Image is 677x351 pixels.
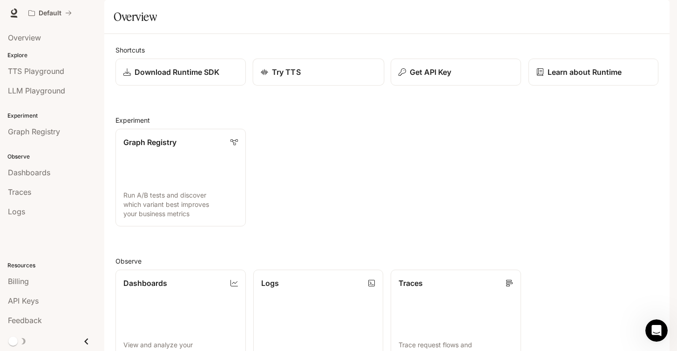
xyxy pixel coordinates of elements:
[123,278,167,289] p: Dashboards
[410,66,451,78] p: Get API Key
[528,59,659,86] a: Learn about Runtime
[399,278,423,289] p: Traces
[123,191,238,219] p: Run A/B tests and discover which variant best improves your business metrics
[123,137,176,148] p: Graph Registry
[39,9,61,17] p: Default
[115,115,658,125] h2: Experiment
[115,59,246,86] a: Download Runtime SDK
[135,66,219,78] p: Download Runtime SDK
[548,66,622,78] p: Learn about Runtime
[261,278,279,289] p: Logs
[24,4,76,22] button: All workspaces
[115,256,658,266] h2: Observe
[115,45,658,55] h2: Shortcuts
[645,319,668,342] iframe: Intercom live chat
[114,7,157,26] h1: Overview
[252,59,384,86] a: Try TTS
[391,59,521,86] button: Get API Key
[115,129,246,226] a: Graph RegistryRun A/B tests and discover which variant best improves your business metrics
[272,66,301,78] p: Try TTS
